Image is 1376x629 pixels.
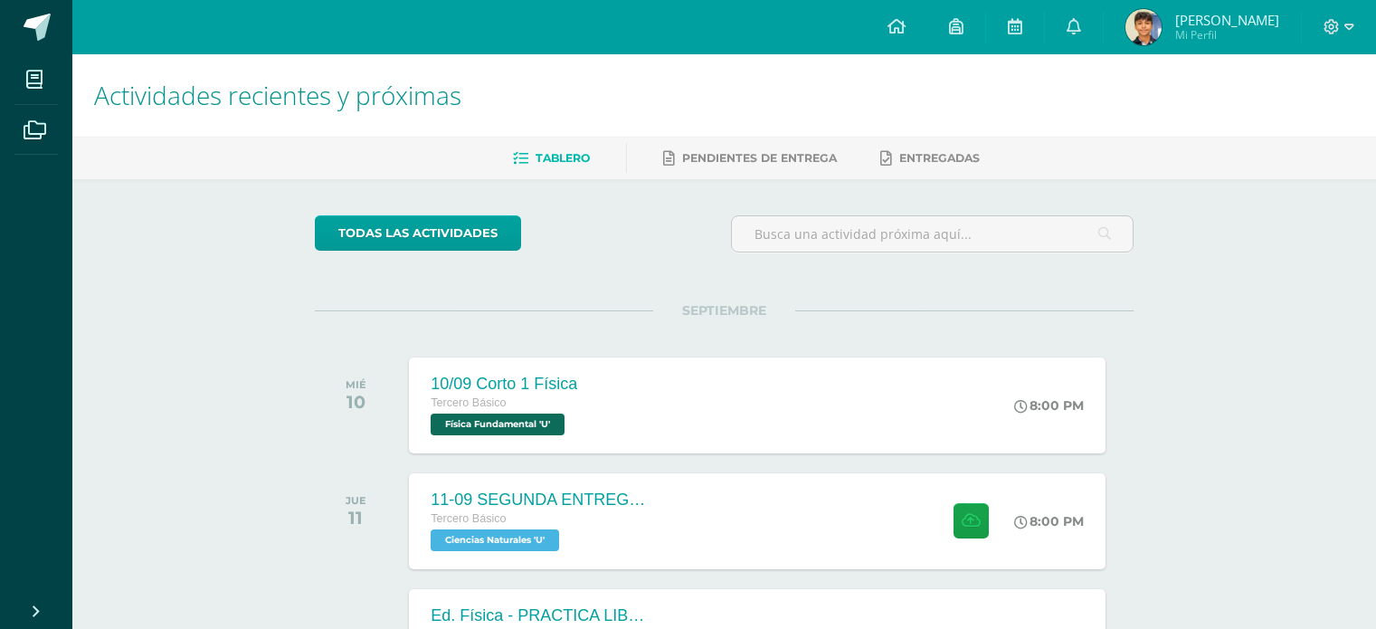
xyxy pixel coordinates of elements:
[346,378,366,391] div: MIÉ
[431,512,506,525] span: Tercero Básico
[899,151,980,165] span: Entregadas
[431,375,577,394] div: 10/09 Corto 1 Física
[346,391,366,413] div: 10
[880,144,980,173] a: Entregadas
[732,216,1133,252] input: Busca una actividad próxima aquí...
[1175,11,1279,29] span: [PERSON_NAME]
[1014,397,1084,414] div: 8:00 PM
[653,302,795,319] span: SEPTIEMBRE
[346,494,366,507] div: JUE
[431,396,506,409] span: Tercero Básico
[682,151,837,165] span: Pendientes de entrega
[431,606,648,625] div: Ed. Física - PRACTICA LIBRE Voleibol - S4C2
[315,215,521,251] a: todas las Actividades
[513,144,590,173] a: Tablero
[1125,9,1162,45] img: 0e6c51aebb6d4d2a5558b620d4561360.png
[1014,513,1084,529] div: 8:00 PM
[431,491,648,510] div: 11-09 SEGUNDA ENTREGA DE GUÍA
[663,144,837,173] a: Pendientes de entrega
[431,414,565,435] span: Física Fundamental 'U'
[1175,27,1279,43] span: Mi Perfil
[346,507,366,529] div: 11
[94,78,461,112] span: Actividades recientes y próximas
[536,151,590,165] span: Tablero
[431,529,559,551] span: Ciencias Naturales 'U'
